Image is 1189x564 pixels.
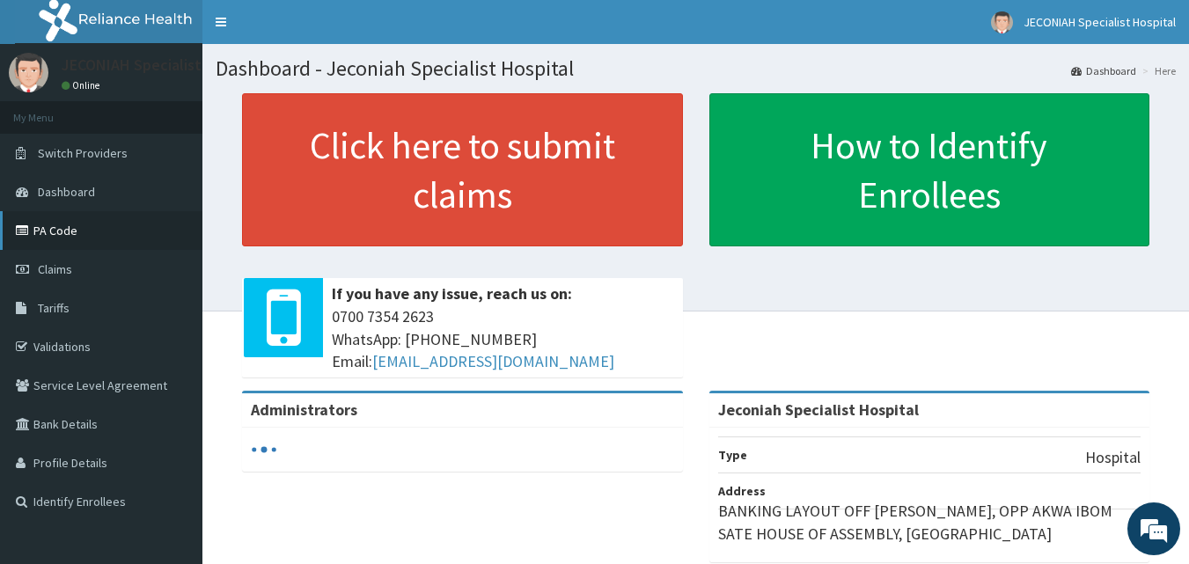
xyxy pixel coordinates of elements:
[718,447,747,463] b: Type
[62,79,104,92] a: Online
[991,11,1013,33] img: User Image
[1085,446,1141,469] p: Hospital
[1024,14,1176,30] span: JECONIAH Specialist Hospital
[718,500,1141,545] p: BANKING LAYOUT OFF [PERSON_NAME], OPP AKWA IBOM SATE HOUSE OF ASSEMBLY, [GEOGRAPHIC_DATA]
[62,57,263,73] p: JECONIAH Specialist Hospital
[38,145,128,161] span: Switch Providers
[1071,63,1136,78] a: Dashboard
[38,261,72,277] span: Claims
[332,305,674,373] span: 0700 7354 2623 WhatsApp: [PHONE_NUMBER] Email:
[709,93,1150,246] a: How to Identify Enrollees
[251,436,277,463] svg: audio-loading
[1138,63,1176,78] li: Here
[216,57,1176,80] h1: Dashboard - Jeconiah Specialist Hospital
[242,93,683,246] a: Click here to submit claims
[38,184,95,200] span: Dashboard
[38,300,70,316] span: Tariffs
[332,283,572,304] b: If you have any issue, reach us on:
[718,483,766,499] b: Address
[9,53,48,92] img: User Image
[718,399,919,420] strong: Jeconiah Specialist Hospital
[372,351,614,371] a: [EMAIL_ADDRESS][DOMAIN_NAME]
[251,399,357,420] b: Administrators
